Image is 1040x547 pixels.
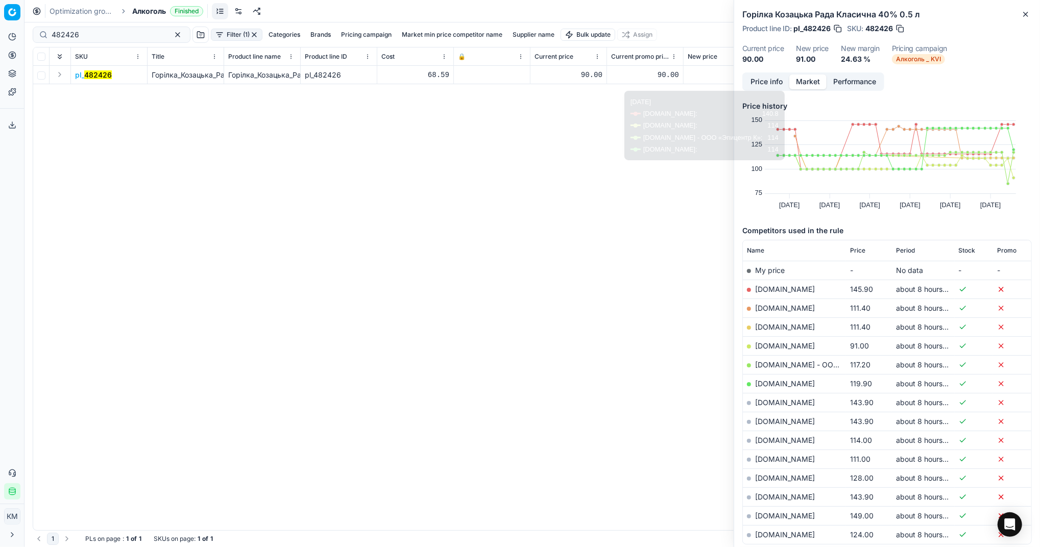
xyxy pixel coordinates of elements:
[896,492,957,501] span: about 8 hours ago
[892,45,947,52] dt: Pricing campaign
[742,45,784,52] dt: Current price
[744,74,789,89] button: Price info
[742,101,1032,111] h5: Price history
[850,341,869,350] span: 91.00
[755,341,815,350] a: [DOMAIN_NAME]
[896,322,957,331] span: about 8 hours ago
[940,201,960,209] text: [DATE]
[793,23,831,34] span: pl_482426
[152,53,164,61] span: Title
[210,535,213,543] strong: 1
[61,533,73,545] button: Go to next page
[33,533,73,545] nav: pagination
[850,304,870,312] span: 111.40
[896,360,957,369] span: about 8 hours ago
[611,53,669,61] span: Current promo price
[54,51,66,63] button: Expand all
[561,29,615,41] button: Bulk update
[896,246,915,255] span: Period
[850,492,874,501] span: 143.90
[85,535,141,543] div: :
[997,246,1017,255] span: Promo
[688,70,756,80] div: 91.00
[742,8,1032,20] h2: Горілка Козацька Рада Класична 40% 0.5 л
[202,535,208,543] strong: of
[305,70,373,80] div: pl_482426
[152,70,309,79] span: Горілка_Козацька_Рада_Класична_40%_0.5_л
[892,261,955,280] td: No data
[126,535,129,543] strong: 1
[796,54,829,64] dd: 91.00
[896,530,957,539] span: about 8 hours ago
[841,54,880,64] dd: 24.63 %
[752,116,762,123] text: 150
[850,246,865,255] span: Price
[139,535,141,543] strong: 1
[755,398,815,407] a: [DOMAIN_NAME]
[85,535,120,543] span: PLs on page
[755,304,815,312] a: [DOMAIN_NAME]
[841,45,880,52] dt: New margin
[170,6,203,16] span: Finished
[998,512,1022,537] div: Open Intercom Messenger
[688,53,717,61] span: New price
[305,53,347,61] span: Product line ID
[228,53,281,61] span: Product line name
[742,25,791,32] span: Product line ID :
[33,533,45,545] button: Go to previous page
[535,70,602,80] div: 90.00
[896,285,957,293] span: about 8 hours ago
[755,266,785,275] span: My price
[211,29,262,41] button: Filter (1)
[850,417,874,426] span: 143.90
[827,74,883,89] button: Performance
[755,492,815,501] a: [DOMAIN_NAME]
[850,530,874,539] span: 124.00
[896,511,957,520] span: about 8 hours ago
[755,436,815,444] a: [DOMAIN_NAME]
[892,54,945,64] span: Алкоголь _ KVI
[860,201,880,209] text: [DATE]
[752,140,762,148] text: 125
[755,511,815,520] a: [DOMAIN_NAME]
[789,74,827,89] button: Market
[896,436,957,444] span: about 8 hours ago
[132,6,166,16] span: Алкоголь
[52,30,163,40] input: Search by SKU or title
[747,246,764,255] span: Name
[896,417,957,426] span: about 8 hours ago
[896,304,957,312] span: about 8 hours ago
[850,436,872,444] span: 114.00
[755,455,815,463] a: [DOMAIN_NAME]
[755,474,815,482] a: [DOMAIN_NAME]
[896,341,957,350] span: about 8 hours ago
[896,474,957,482] span: about 8 hours ago
[959,246,976,255] span: Stock
[847,25,863,32] span: SKU :
[228,70,296,80] div: Горілка_Козацька_Рада_Класична_40%_0.5_л
[846,261,892,280] td: -
[900,201,921,209] text: [DATE]
[755,360,889,369] a: [DOMAIN_NAME] - ООО «Эпицентр К»
[75,70,112,80] button: pl_482426
[154,535,196,543] span: SKUs on page :
[955,261,993,280] td: -
[850,285,873,293] span: 145.90
[337,29,396,41] button: Pricing campaign
[850,474,874,482] span: 128.00
[264,29,304,41] button: Categories
[865,23,893,34] span: 482426
[896,455,957,463] span: about 8 hours ago
[509,29,559,41] button: Supplier name
[132,6,203,16] span: АлкогольFinished
[896,398,957,407] span: about 8 hours ago
[4,508,20,525] button: КM
[54,68,66,81] button: Expand
[755,379,815,388] a: [DOMAIN_NAME]
[819,201,840,209] text: [DATE]
[75,70,112,80] span: pl_
[50,6,203,16] nav: breadcrumb
[381,53,395,61] span: Cost
[5,509,20,524] span: КM
[755,189,762,196] text: 75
